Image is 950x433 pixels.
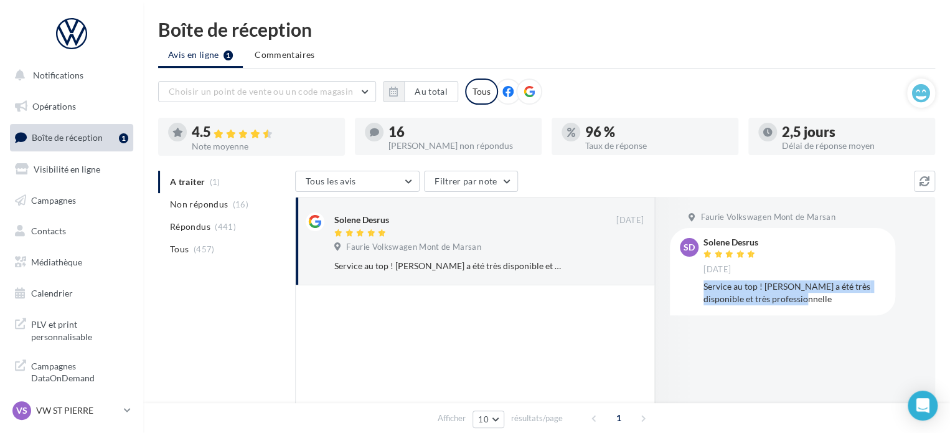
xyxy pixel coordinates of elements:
[7,93,136,120] a: Opérations
[478,414,489,424] span: 10
[703,280,885,305] div: Service au top ! [PERSON_NAME] a été très disponible et très professionnelle
[7,218,136,244] a: Contacts
[703,264,731,275] span: [DATE]
[10,399,133,422] a: VS VW ST PIERRE
[194,244,215,254] span: (457)
[169,86,353,97] span: Choisir un point de vente ou un code magasin
[16,404,27,417] span: VS
[700,212,835,223] span: Faurie Volkswagen Mont de Marsan
[31,226,66,236] span: Contacts
[346,242,481,253] span: Faurie Volkswagen Mont de Marsan
[32,132,103,143] span: Boîte de réception
[295,171,420,192] button: Tous les avis
[215,222,236,232] span: (441)
[31,257,82,267] span: Médiathèque
[31,358,128,384] span: Campagnes DataOnDemand
[465,79,498,105] div: Tous
[31,194,76,205] span: Campagnes
[119,133,128,143] div: 1
[7,188,136,214] a: Campagnes
[7,249,136,275] a: Médiathèque
[585,125,728,139] div: 96 %
[782,141,925,150] div: Délai de réponse moyen
[438,412,466,424] span: Afficher
[36,404,119,417] p: VW ST PIERRE
[170,221,210,233] span: Répondus
[388,141,532,150] div: [PERSON_NAME] non répondus
[170,198,228,211] span: Non répondus
[383,81,458,102] button: Au total
[703,238,758,247] div: Solene Desrus
[334,260,563,272] div: Service au top ! [PERSON_NAME] a été très disponible et très professionnelle
[424,171,518,192] button: Filtrer par note
[7,156,136,183] a: Visibilité en ligne
[7,280,136,307] a: Calendrier
[192,125,335,140] div: 4.5
[7,353,136,389] a: Campagnes DataOnDemand
[158,20,935,39] div: Boîte de réception
[684,241,695,254] span: SD
[616,215,644,226] span: [DATE]
[388,125,532,139] div: 16
[334,214,389,226] div: Solene Desrus
[170,243,189,255] span: Tous
[32,101,76,112] span: Opérations
[609,408,629,428] span: 1
[908,391,938,421] div: Open Intercom Messenger
[33,70,83,80] span: Notifications
[7,124,136,151] a: Boîte de réception1
[404,81,458,102] button: Au total
[511,412,563,424] span: résultats/page
[31,316,128,343] span: PLV et print personnalisable
[306,176,356,186] span: Tous les avis
[192,142,335,151] div: Note moyenne
[473,411,504,428] button: 10
[7,62,131,88] button: Notifications
[158,81,376,102] button: Choisir un point de vente ou un code magasin
[782,125,925,139] div: 2,5 jours
[34,164,100,174] span: Visibilité en ligne
[31,288,73,298] span: Calendrier
[255,49,314,61] span: Commentaires
[585,141,728,150] div: Taux de réponse
[233,199,248,209] span: (16)
[7,311,136,348] a: PLV et print personnalisable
